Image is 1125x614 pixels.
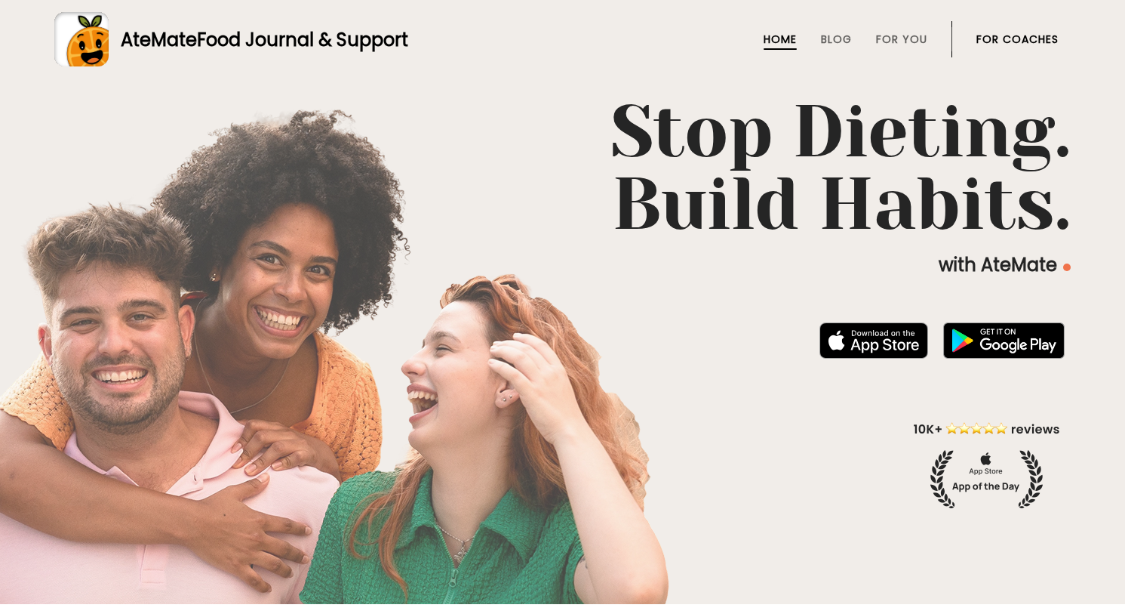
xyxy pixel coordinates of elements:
[109,26,408,53] div: AteMate
[197,27,408,52] span: Food Journal & Support
[902,420,1071,508] img: home-hero-appoftheday.png
[54,96,1071,241] h1: Stop Dieting. Build Habits.
[819,322,928,359] img: badge-download-apple.svg
[976,33,1059,45] a: For Coaches
[764,33,797,45] a: Home
[876,33,927,45] a: For You
[943,322,1065,359] img: badge-download-google.png
[54,253,1071,277] p: with AteMate
[821,33,852,45] a: Blog
[54,12,1071,66] a: AteMateFood Journal & Support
